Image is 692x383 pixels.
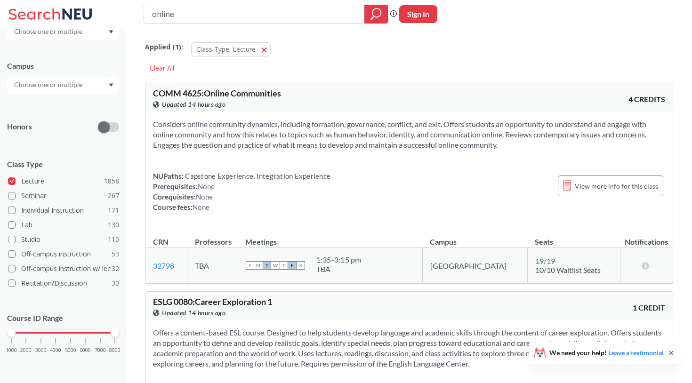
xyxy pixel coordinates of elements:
[8,175,119,187] label: Lecture
[399,5,437,23] button: Sign In
[608,349,664,357] a: Leave a testimonial
[8,263,119,275] label: Off-campus instruction w/ lec
[80,348,91,353] span: 6000
[7,61,119,71] div: Campus
[254,261,263,270] span: M
[187,247,238,284] td: TBA
[112,263,119,274] span: 32
[6,348,17,353] span: 1000
[297,261,305,270] span: S
[151,6,358,22] input: Class, professor, course number, "phrase"
[422,227,527,247] th: Campus
[364,5,388,24] div: magnifying glass
[8,277,119,289] label: Recitation/Discussion
[422,247,527,284] td: [GEOGRAPHIC_DATA]
[196,192,213,201] span: None
[193,203,209,211] span: None
[20,348,32,353] span: 2000
[108,220,119,230] span: 130
[108,205,119,215] span: 171
[370,8,382,21] svg: magnifying glass
[50,348,61,353] span: 4000
[153,296,272,307] span: ESLG 0080 : Career Exploration 1
[104,176,119,186] span: 1858
[196,45,256,54] span: Class Type: Lecture
[316,264,362,274] div: TBA
[108,191,119,201] span: 267
[7,24,119,40] div: Dropdown arrow
[263,261,271,270] span: T
[145,42,183,52] span: Applied ( 1 ):
[633,303,665,313] span: 1 CREDIT
[8,219,119,231] label: Lab
[246,261,254,270] span: S
[184,172,330,180] span: Capstone Experience, Integration Experience
[238,227,422,247] th: Meetings
[7,121,32,132] p: Honors
[8,248,119,260] label: Off-campus instruction
[535,265,601,274] span: 10/10 Waitlist Seats
[8,204,119,216] label: Individual Instruction
[162,308,225,318] span: Updated 14 hours ago
[575,180,658,192] span: View more info for this class
[8,190,119,202] label: Seminar
[35,348,47,353] span: 3000
[535,256,555,265] span: 19 / 19
[280,261,288,270] span: T
[7,77,119,93] div: Dropdown arrow
[549,350,664,356] span: We need your help!
[109,30,113,34] svg: Dropdown arrow
[95,348,106,353] span: 7000
[108,234,119,245] span: 110
[153,261,174,270] a: 32798
[153,237,169,247] div: CRN
[145,61,179,75] div: Clear All
[9,79,89,90] input: Choose one or multiple
[288,261,297,270] span: F
[628,94,665,104] span: 4 CREDITS
[7,159,119,169] span: Class Type
[187,227,238,247] th: Professors
[527,227,620,247] th: Seats
[198,182,215,191] span: None
[153,327,665,369] section: Offers a content-based ESL course. Designed to help students develop language and academic skills...
[153,119,665,150] section: Considers online community dynamics, including formation, governance, conflict, and exit. Offers ...
[620,227,673,247] th: Notifications
[162,99,225,110] span: Updated 14 hours ago
[271,261,280,270] span: W
[316,255,362,264] div: 1:35 - 3:15 pm
[8,233,119,246] label: Studio
[9,26,89,37] input: Choose one or multiple
[153,171,330,212] div: NUPaths: Prerequisites: Corequisites: Course fees:
[191,42,271,56] button: Class Type: Lecture
[112,278,119,288] span: 30
[112,249,119,259] span: 53
[109,348,121,353] span: 8000
[65,348,76,353] span: 5000
[153,88,281,98] span: COMM 4625 : Online Communities
[109,83,113,87] svg: Dropdown arrow
[7,313,119,324] p: Course ID Range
